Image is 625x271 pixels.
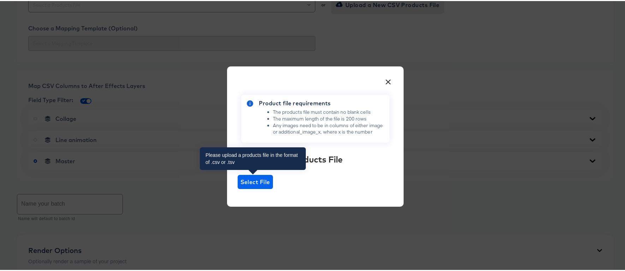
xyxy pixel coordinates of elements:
[240,176,270,186] span: Select File
[238,152,393,164] div: Upload Your Products File
[273,108,387,114] li: The products file must contain no blank cells
[382,72,395,85] button: ×
[238,174,273,188] span: Select File
[273,121,387,134] li: Any images need to be in columns of either image or additional_image_x, where x is the number
[259,98,387,106] div: Product file requirements
[273,114,387,121] li: The maximum length of the file is 200 rows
